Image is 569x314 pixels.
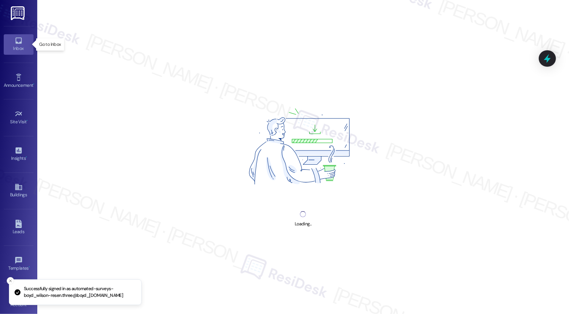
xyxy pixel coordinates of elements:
span: • [26,155,27,160]
a: Account [4,291,34,311]
a: Insights • [4,144,34,164]
a: Templates • [4,254,34,274]
p: Successfully signed in as automated-surveys-boyd_wilson-resen.three@boyd_[DOMAIN_NAME] [24,286,135,299]
span: • [29,264,30,270]
img: ResiDesk Logo [11,6,26,20]
span: • [33,82,34,87]
a: Leads [4,218,34,238]
a: Inbox [4,34,34,54]
button: Close toast [7,277,14,285]
a: Site Visit • [4,108,34,128]
p: Go to Inbox [39,41,61,48]
span: • [27,118,28,123]
a: Buildings [4,181,34,201]
div: Loading... [295,220,312,228]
